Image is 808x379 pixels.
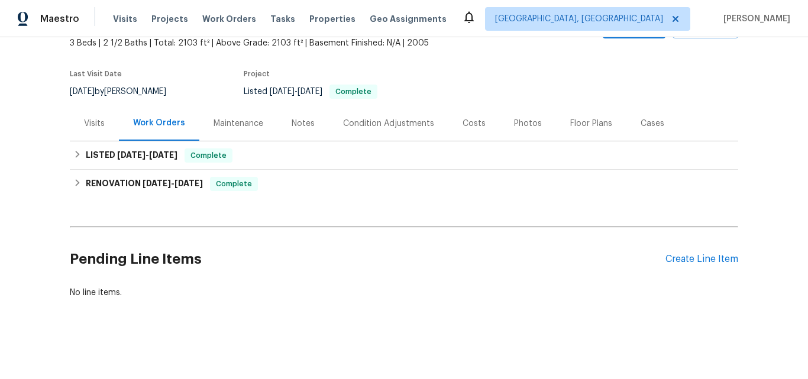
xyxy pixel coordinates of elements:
span: [DATE] [298,88,322,96]
div: LISTED [DATE]-[DATE]Complete [70,141,738,170]
div: Cases [641,118,664,129]
span: [DATE] [149,151,177,159]
span: - [270,88,322,96]
span: Last Visit Date [70,70,122,77]
div: Work Orders [133,117,185,129]
span: Projects [151,13,188,25]
span: Geo Assignments [370,13,447,25]
h6: RENOVATION [86,177,203,191]
div: Visits [84,118,105,129]
div: Photos [514,118,542,129]
div: Costs [463,118,486,129]
span: [DATE] [143,179,171,187]
span: Project [244,70,270,77]
div: Notes [292,118,315,129]
div: Maintenance [214,118,263,129]
span: Work Orders [202,13,256,25]
span: Maestro [40,13,79,25]
span: - [143,179,203,187]
div: Create Line Item [665,254,738,265]
span: [DATE] [270,88,295,96]
span: [PERSON_NAME] [719,13,790,25]
div: No line items. [70,287,738,299]
div: Floor Plans [570,118,612,129]
div: by [PERSON_NAME] [70,85,180,99]
span: Complete [331,88,376,95]
span: Complete [211,178,257,190]
span: Complete [186,150,231,161]
span: Listed [244,88,377,96]
span: Tasks [270,15,295,23]
span: Properties [309,13,355,25]
h2: Pending Line Items [70,232,665,287]
span: [DATE] [70,88,95,96]
h6: LISTED [86,148,177,163]
span: - [117,151,177,159]
div: RENOVATION [DATE]-[DATE]Complete [70,170,738,198]
span: [DATE] [117,151,146,159]
span: 3 Beds | 2 1/2 Baths | Total: 2103 ft² | Above Grade: 2103 ft² | Basement Finished: N/A | 2005 [70,37,499,49]
span: [DATE] [174,179,203,187]
span: Visits [113,13,137,25]
div: Condition Adjustments [343,118,434,129]
span: [GEOGRAPHIC_DATA], [GEOGRAPHIC_DATA] [495,13,663,25]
